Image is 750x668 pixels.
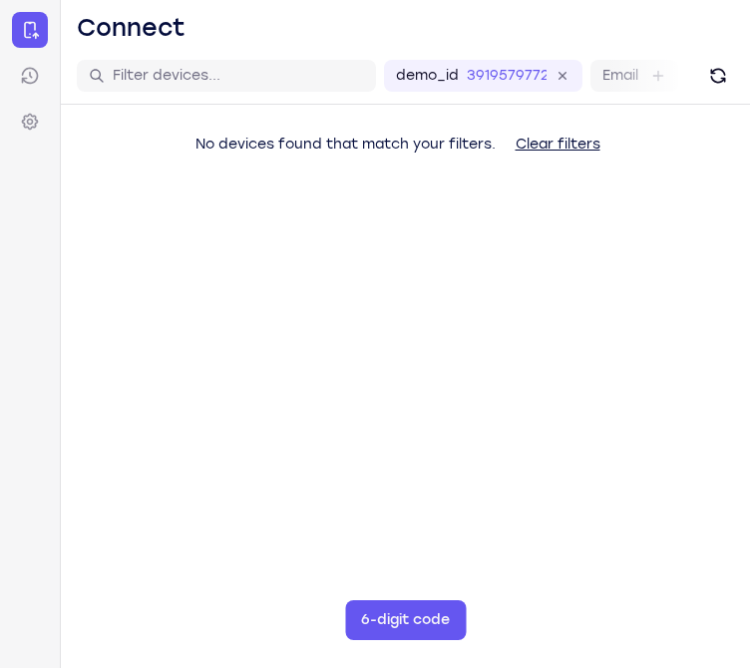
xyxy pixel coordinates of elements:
[345,600,466,640] button: 6-digit code
[113,66,364,86] input: Filter devices...
[702,60,734,92] button: Refresh
[396,66,459,86] label: demo_id
[12,104,48,140] a: Settings
[77,12,186,44] h1: Connect
[12,58,48,94] a: Sessions
[12,12,48,48] a: Connect
[195,136,496,153] span: No devices found that match your filters.
[602,66,638,86] label: Email
[500,125,616,165] button: Clear filters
